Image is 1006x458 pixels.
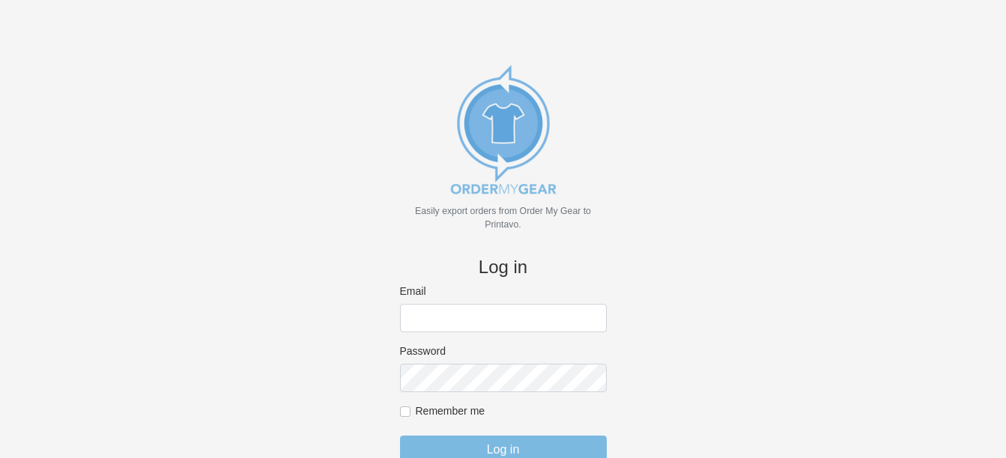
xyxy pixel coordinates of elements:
h4: Log in [400,257,607,278]
label: Email [400,284,607,298]
p: Easily export orders from Order My Gear to Printavo. [400,204,607,231]
label: Remember me [416,404,607,418]
img: new_omg_export_logo-652582c309f788888370c3373ec495a74b7b3fc93c8838f76510ecd25890bcc4.png [428,55,578,204]
label: Password [400,344,607,358]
